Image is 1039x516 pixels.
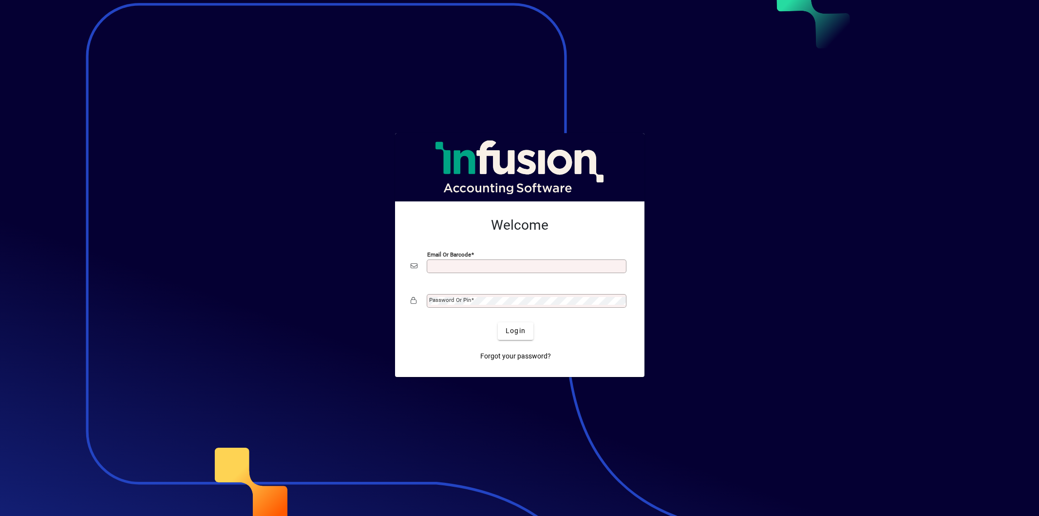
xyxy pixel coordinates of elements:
[476,348,555,365] a: Forgot your password?
[429,297,471,303] mat-label: Password or Pin
[498,322,533,340] button: Login
[506,326,526,336] span: Login
[427,251,471,258] mat-label: Email or Barcode
[411,217,629,234] h2: Welcome
[480,351,551,361] span: Forgot your password?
